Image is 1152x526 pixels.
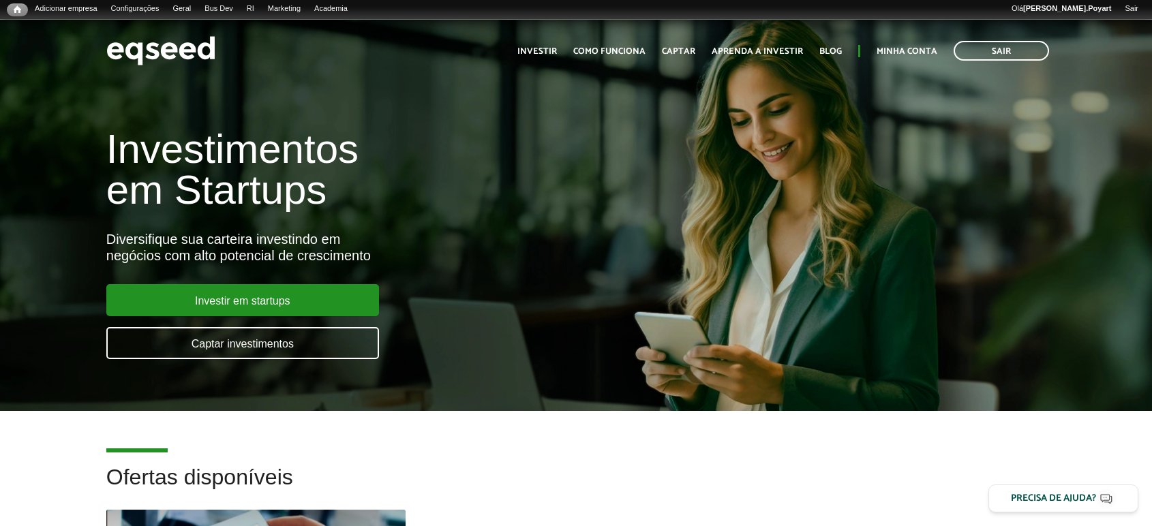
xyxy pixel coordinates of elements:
[166,3,198,14] a: Geral
[7,3,28,16] a: Início
[14,5,21,14] span: Início
[106,327,379,359] a: Captar investimentos
[877,47,937,56] a: Minha conta
[819,47,842,56] a: Blog
[1118,3,1145,14] a: Sair
[307,3,354,14] a: Academia
[573,47,646,56] a: Como funciona
[106,129,662,211] h1: Investimentos em Startups
[954,41,1049,61] a: Sair
[712,47,803,56] a: Aprenda a investir
[106,231,662,264] div: Diversifique sua carteira investindo em negócios com alto potencial de crescimento
[261,3,307,14] a: Marketing
[662,47,695,56] a: Captar
[28,3,104,14] a: Adicionar empresa
[240,3,261,14] a: RI
[106,284,379,316] a: Investir em startups
[517,47,557,56] a: Investir
[106,465,1046,510] h2: Ofertas disponíveis
[1023,4,1111,12] strong: [PERSON_NAME].Poyart
[104,3,166,14] a: Configurações
[106,33,215,69] img: EqSeed
[198,3,240,14] a: Bus Dev
[1005,3,1119,14] a: Olá[PERSON_NAME].Poyart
